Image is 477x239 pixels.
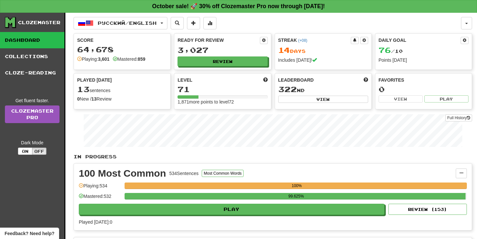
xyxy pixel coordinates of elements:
div: New / Review [77,96,167,102]
span: Open feedback widget [5,230,54,237]
span: This week in points, UTC [364,77,368,83]
strong: 859 [138,56,145,62]
div: Ready for Review [178,37,260,43]
span: Score more points to level up [263,77,268,83]
span: 76 [379,45,391,55]
button: Off [32,148,46,155]
button: Русский/English [74,17,167,29]
button: Play [79,204,384,215]
span: 13 [77,85,90,94]
span: Level [178,77,192,83]
div: 534 Sentences [169,170,199,177]
p: In Progress [74,153,472,160]
span: Русский / English [98,20,157,26]
span: 322 [278,85,297,94]
div: Streak [278,37,351,43]
div: sentences [77,85,167,94]
strong: October sale! 🚀 30% off Clozemaster Pro now through [DATE]! [152,3,325,9]
div: 3,027 [178,46,267,54]
div: 99.625% [127,193,466,199]
div: Points [DATE] [379,57,468,63]
button: Review [178,56,267,66]
div: Includes [DATE]! [278,57,368,63]
div: 100% [127,183,467,189]
strong: 0 [77,96,80,102]
div: nd [278,85,368,94]
div: Mastered: [113,56,145,62]
button: View [379,95,423,103]
span: Played [DATE] [77,77,112,83]
div: Score [77,37,167,43]
a: ClozemasterPro [5,105,60,123]
div: Clozemaster [18,19,60,26]
span: / 10 [379,48,403,54]
div: 1,871 more points to level 72 [178,99,267,105]
div: Dark Mode [5,139,60,146]
span: Leaderboard [278,77,314,83]
div: 0 [379,85,468,93]
a: (+08) [298,38,307,43]
strong: 13 [92,96,97,102]
button: Most Common Words [202,170,244,177]
div: 64,678 [77,45,167,54]
div: Playing: 534 [79,183,121,193]
strong: 3,601 [98,56,110,62]
span: Played [DATE]: 0 [79,219,112,225]
div: 71 [178,85,267,93]
div: Playing: [77,56,110,62]
button: Search sentences [171,17,184,29]
div: Favorites [379,77,468,83]
button: Review (153) [388,204,467,215]
div: Daily Goal [379,37,461,44]
button: View [278,96,368,103]
div: 100 Most Common [79,168,166,178]
button: More stats [203,17,216,29]
div: Get fluent faster. [5,97,60,104]
div: Day s [278,46,368,55]
div: Mastered: 532 [79,193,121,204]
button: Add sentence to collection [187,17,200,29]
button: Play [424,95,468,103]
button: Full History [445,114,472,121]
button: On [18,148,32,155]
span: 14 [278,45,290,55]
